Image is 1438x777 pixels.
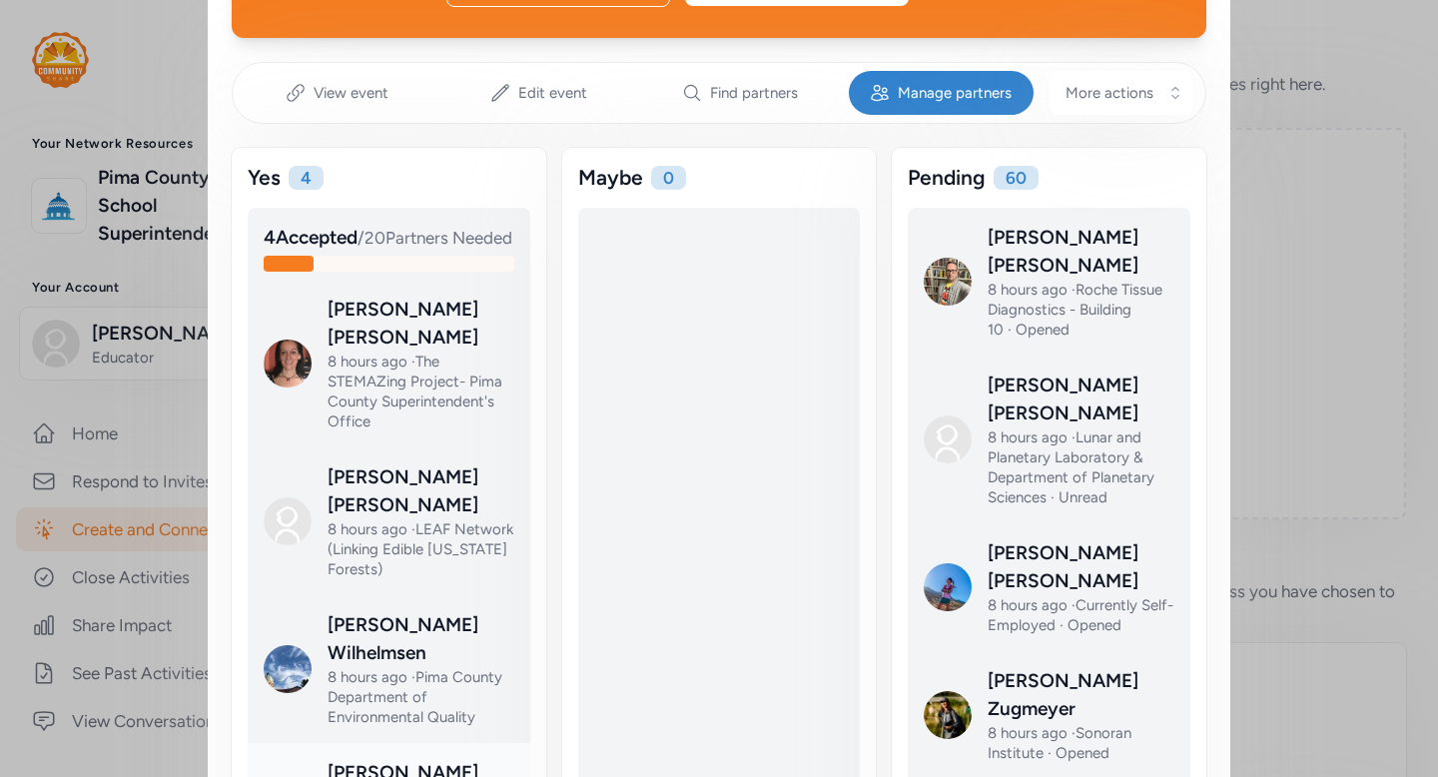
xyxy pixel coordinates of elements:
[248,164,281,192] div: Yes
[578,164,643,192] div: Maybe
[908,164,986,192] div: Pending
[289,166,324,190] div: 4
[314,83,388,103] span: View event
[898,83,1012,103] span: Manage partners
[1050,71,1193,115] button: More actions
[710,83,798,103] span: Find partners
[264,226,358,249] span: 4 Accepted
[264,224,514,252] div: / 20 Partners Needed
[1066,83,1153,103] span: More actions
[994,166,1039,190] div: 60
[651,166,686,190] div: 0
[518,83,587,103] span: Edit event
